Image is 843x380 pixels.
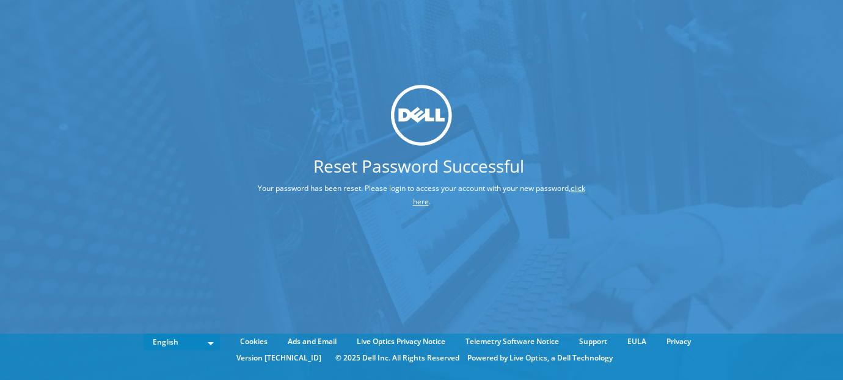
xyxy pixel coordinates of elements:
li: Powered by Live Optics, a Dell Technology [467,351,613,365]
a: Telemetry Software Notice [456,335,568,348]
li: © 2025 Dell Inc. All Rights Reserved [329,351,465,365]
a: Support [570,335,616,348]
a: Cookies [231,335,277,348]
img: dell_svg_logo.svg [391,85,452,146]
a: Live Optics Privacy Notice [348,335,454,348]
a: EULA [618,335,655,348]
h1: Reset Password Successful [211,157,626,174]
a: Ads and Email [279,335,346,348]
li: Version [TECHNICAL_ID] [230,351,327,365]
a: click here [413,183,586,207]
a: Privacy [657,335,700,348]
p: Your password has been reset. Please login to access your account with your new password, . [211,182,632,209]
